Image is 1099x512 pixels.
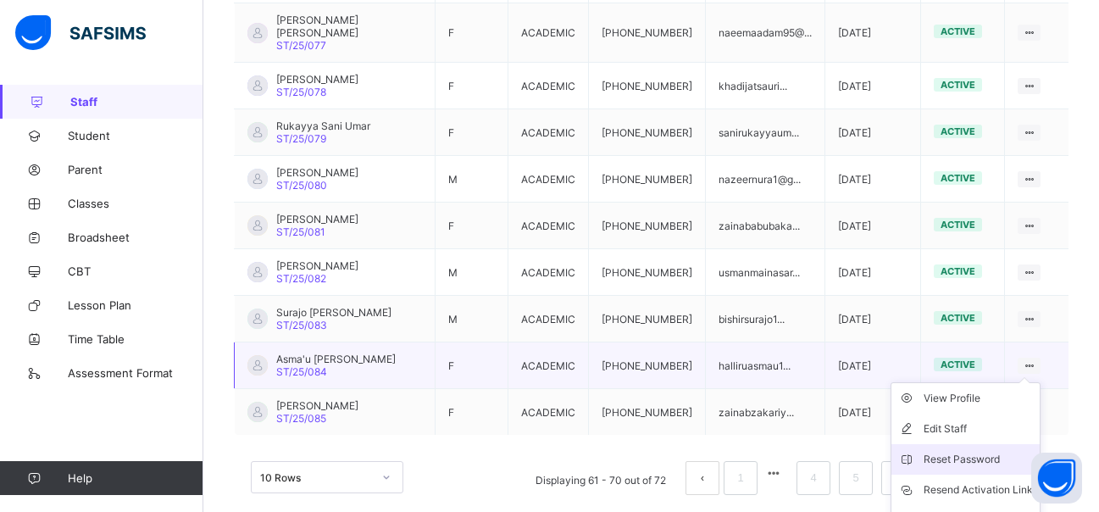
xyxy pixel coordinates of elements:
[805,467,821,489] a: 4
[276,399,358,412] span: [PERSON_NAME]
[839,461,873,495] li: 5
[941,125,975,137] span: active
[941,25,975,37] span: active
[824,109,921,156] td: [DATE]
[796,461,830,495] li: 4
[508,3,588,63] td: ACADEMIC
[724,461,758,495] li: 1
[436,109,508,156] td: F
[15,15,146,51] img: safsims
[705,249,824,296] td: usmanmainasar...
[588,249,705,296] td: [PHONE_NUMBER]
[941,172,975,184] span: active
[276,132,326,145] span: ST/25/079
[588,389,705,436] td: [PHONE_NUMBER]
[705,389,824,436] td: zainabzakariy...
[705,203,824,249] td: zainababubaka...
[68,129,203,142] span: Student
[588,296,705,342] td: [PHONE_NUMBER]
[276,39,326,52] span: ST/25/077
[847,467,863,489] a: 5
[68,298,203,312] span: Lesson Plan
[276,120,370,132] span: Rukayya Sani Umar
[1031,453,1082,504] button: Open asap
[68,231,203,244] span: Broadsheet
[508,342,588,389] td: ACADEMIC
[824,156,921,203] td: [DATE]
[276,259,358,272] span: [PERSON_NAME]
[276,353,396,365] span: Asma'u [PERSON_NAME]
[941,219,975,231] span: active
[276,14,422,39] span: [PERSON_NAME] [PERSON_NAME]
[68,332,203,346] span: Time Table
[276,225,325,238] span: ST/25/081
[523,461,679,495] li: Displaying 61 - 70 out of 72
[276,365,327,378] span: ST/25/084
[705,109,824,156] td: sanirukayyaum...
[824,3,921,63] td: [DATE]
[70,95,203,109] span: Staff
[276,213,358,225] span: [PERSON_NAME]
[508,249,588,296] td: ACADEMIC
[824,389,921,436] td: [DATE]
[508,109,588,156] td: ACADEMIC
[276,73,358,86] span: [PERSON_NAME]
[881,461,915,495] li: 6
[762,461,785,485] li: 向前 5 页
[276,86,326,98] span: ST/25/078
[508,296,588,342] td: ACADEMIC
[276,306,391,319] span: Surajo [PERSON_NAME]
[276,412,326,425] span: ST/25/085
[276,272,326,285] span: ST/25/082
[68,264,203,278] span: CBT
[924,451,1033,468] div: Reset Password
[705,296,824,342] td: bishirsurajo1...
[68,163,203,176] span: Parent
[436,342,508,389] td: F
[436,203,508,249] td: F
[705,156,824,203] td: nazeernura1@g...
[436,3,508,63] td: F
[941,359,975,370] span: active
[588,203,705,249] td: [PHONE_NUMBER]
[588,63,705,109] td: [PHONE_NUMBER]
[941,79,975,91] span: active
[732,467,748,489] a: 1
[508,389,588,436] td: ACADEMIC
[705,342,824,389] td: halliruasmau1...
[276,179,327,192] span: ST/25/080
[588,109,705,156] td: [PHONE_NUMBER]
[824,249,921,296] td: [DATE]
[588,3,705,63] td: [PHONE_NUMBER]
[588,342,705,389] td: [PHONE_NUMBER]
[824,203,921,249] td: [DATE]
[508,156,588,203] td: ACADEMIC
[924,390,1033,407] div: View Profile
[436,156,508,203] td: M
[68,366,203,380] span: Assessment Format
[824,296,921,342] td: [DATE]
[436,389,508,436] td: F
[508,63,588,109] td: ACADEMIC
[260,471,372,484] div: 10 Rows
[924,420,1033,437] div: Edit Staff
[685,461,719,495] button: prev page
[68,197,203,210] span: Classes
[68,471,203,485] span: Help
[705,3,824,63] td: naeemaadam95@...
[824,342,921,389] td: [DATE]
[436,63,508,109] td: F
[588,156,705,203] td: [PHONE_NUMBER]
[941,312,975,324] span: active
[436,296,508,342] td: M
[276,166,358,179] span: [PERSON_NAME]
[685,461,719,495] li: 上一页
[276,319,327,331] span: ST/25/083
[824,63,921,109] td: [DATE]
[941,265,975,277] span: active
[436,249,508,296] td: M
[924,481,1033,498] div: Resend Activation Link
[508,203,588,249] td: ACADEMIC
[705,63,824,109] td: khadijatsauri...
